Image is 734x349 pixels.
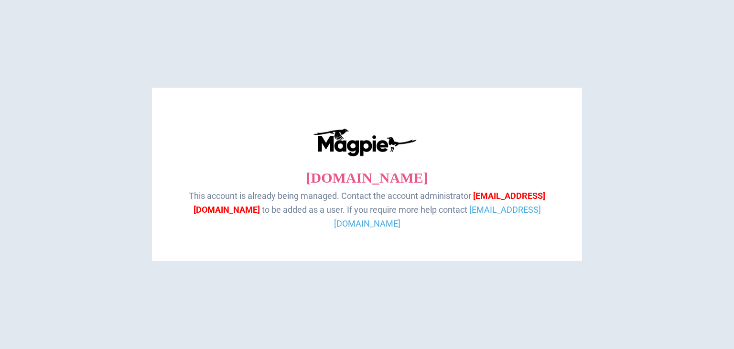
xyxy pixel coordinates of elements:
[194,191,546,215] span: [EMAIL_ADDRESS][DOMAIN_NAME]
[262,205,467,215] span: to be added as a user. If you require more help contact
[171,166,563,189] p: [DOMAIN_NAME]
[311,128,418,157] img: logo-ab69f6fb50320c5b225c76a69d11143b.png
[189,191,471,201] span: This account is already being managed. Contact the account administrator
[334,205,541,229] a: [EMAIL_ADDRESS][DOMAIN_NAME]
